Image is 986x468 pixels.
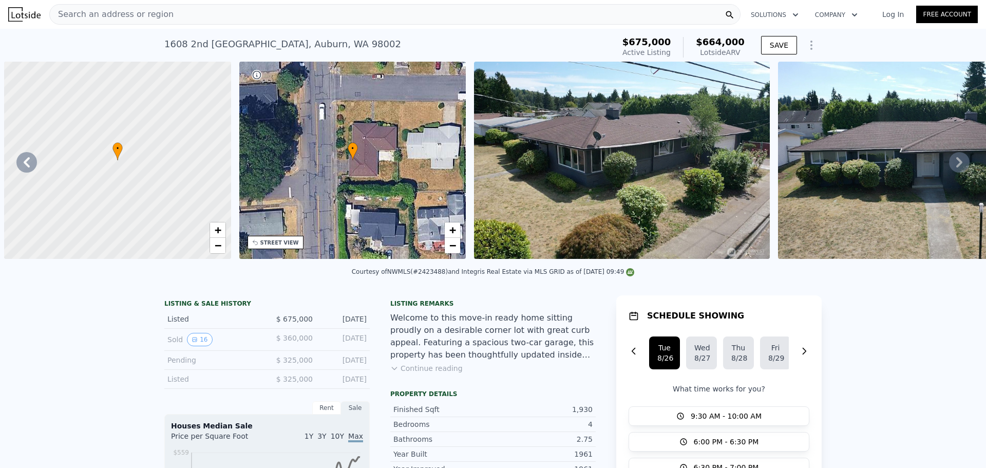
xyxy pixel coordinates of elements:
div: LISTING & SALE HISTORY [164,299,370,310]
div: Finished Sqft [393,404,493,415]
div: [DATE] [321,314,367,324]
tspan: $559 [173,449,189,456]
div: Bedrooms [393,419,493,429]
span: • [348,144,358,153]
a: Zoom out [210,238,225,253]
span: 1Y [305,432,313,440]
div: 1,930 [493,404,593,415]
div: Fri [768,343,783,353]
button: Solutions [743,6,807,24]
a: Zoom in [445,222,460,238]
span: • [112,144,123,153]
a: Zoom out [445,238,460,253]
div: 8/28 [731,353,746,363]
div: [DATE] [321,333,367,346]
span: Search an address or region [50,8,174,21]
span: + [449,223,456,236]
div: Price per Square Foot [171,431,267,447]
a: Zoom in [210,222,225,238]
div: STREET VIEW [260,239,299,247]
span: 9:30 AM - 10:00 AM [691,411,762,421]
div: • [348,142,358,160]
div: Listing remarks [390,299,596,308]
div: 2.75 [493,434,593,444]
div: Wed [694,343,709,353]
p: What time works for you? [629,384,809,394]
span: $675,000 [622,36,671,47]
div: 8/29 [768,353,783,363]
div: Year Built [393,449,493,459]
span: Active Listing [622,48,671,57]
button: Thu8/28 [723,336,754,369]
span: + [214,223,221,236]
span: 3Y [317,432,326,440]
div: [DATE] [321,355,367,365]
div: • [112,142,123,160]
div: 8/26 [657,353,672,363]
span: − [214,239,221,252]
span: 6:00 PM - 6:30 PM [694,437,759,447]
button: 9:30 AM - 10:00 AM [629,406,809,426]
div: Pending [167,355,259,365]
button: Tue8/26 [649,336,680,369]
h1: SCHEDULE SHOWING [647,310,744,322]
div: 8/27 [694,353,709,363]
span: $ 360,000 [276,334,313,342]
div: 1608 2nd [GEOGRAPHIC_DATA] , Auburn , WA 98002 [164,37,401,51]
div: Property details [390,390,596,398]
div: Listed [167,314,259,324]
a: Free Account [916,6,978,23]
div: 4 [493,419,593,429]
button: View historical data [187,333,212,346]
span: − [449,239,456,252]
div: 1961 [493,449,593,459]
div: Sale [341,401,370,415]
div: Sold [167,333,259,346]
span: Max [348,432,363,442]
button: 6:00 PM - 6:30 PM [629,432,809,452]
div: Tue [657,343,672,353]
div: Lotside ARV [696,47,745,58]
img: Sale: 167517557 Parcel: 98075941 [474,62,770,259]
button: Continue reading [390,363,463,373]
div: Welcome to this move-in ready home sitting proudly on a desirable corner lot with great curb appe... [390,312,596,361]
span: 10Y [331,432,344,440]
div: [DATE] [321,374,367,384]
div: Listed [167,374,259,384]
img: NWMLS Logo [626,268,634,276]
div: Thu [731,343,746,353]
span: $ 325,000 [276,356,313,364]
button: Company [807,6,866,24]
button: SAVE [761,36,797,54]
button: Wed8/27 [686,336,717,369]
span: $ 325,000 [276,375,313,383]
button: Show Options [801,35,822,55]
button: Fri8/29 [760,336,791,369]
img: Lotside [8,7,41,22]
div: Houses Median Sale [171,421,363,431]
span: $ 675,000 [276,315,313,323]
span: $664,000 [696,36,745,47]
div: Rent [312,401,341,415]
div: Bathrooms [393,434,493,444]
div: Courtesy of NWMLS (#2423488) and Integris Real Estate via MLS GRID as of [DATE] 09:49 [352,268,635,275]
a: Log In [870,9,916,20]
